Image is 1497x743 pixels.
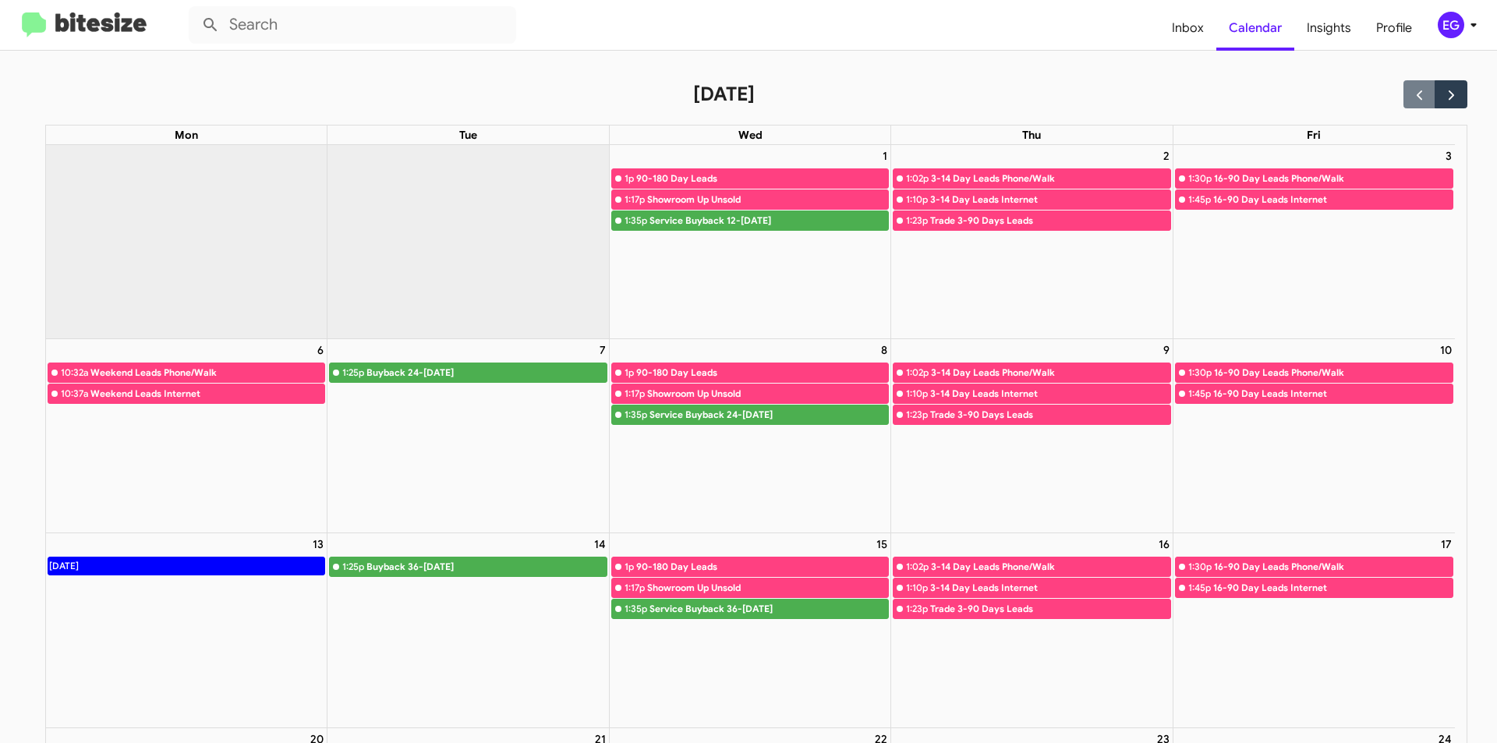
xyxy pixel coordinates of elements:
div: 1:45p [1188,192,1211,207]
div: 16-90 Day Leads Internet [1213,386,1453,402]
td: October 16, 2025 [891,533,1173,728]
td: October 9, 2025 [891,338,1173,533]
div: 90-180 Day Leads [636,365,888,380]
a: October 14, 2025 [591,533,609,555]
div: 3-14 Day Leads Internet [930,580,1170,596]
div: 16-90 Day Leads Phone/Walk [1214,559,1453,575]
a: Profile [1364,5,1424,51]
div: 1:23p [906,601,928,617]
div: Service Buyback 24-[DATE] [649,407,888,423]
a: Friday [1304,126,1324,144]
div: 1:10p [906,192,928,207]
div: Trade 3-90 Days Leads [930,213,1170,228]
input: Search [189,6,516,44]
div: 1:35p [625,601,647,617]
div: 1:02p [906,559,929,575]
div: Weekend Leads Internet [90,386,325,402]
a: October 10, 2025 [1437,339,1455,361]
div: 3-14 Day Leads Phone/Walk [931,171,1170,186]
a: October 6, 2025 [314,339,327,361]
a: October 2, 2025 [1160,145,1173,167]
button: Previous month [1403,80,1435,108]
div: 16-90 Day Leads Internet [1213,192,1453,207]
button: EG [1424,12,1480,38]
div: 1:17p [625,192,645,207]
div: 1:23p [906,213,928,228]
div: 1:02p [906,365,929,380]
div: Weekend Leads Phone/Walk [90,365,325,380]
td: October 2, 2025 [891,145,1173,339]
div: 1:30p [1188,559,1212,575]
div: 1:10p [906,580,928,596]
div: 1p [625,365,634,380]
div: Trade 3-90 Days Leads [930,407,1170,423]
a: Insights [1294,5,1364,51]
td: October 8, 2025 [609,338,890,533]
a: Monday [172,126,201,144]
div: Buyback 36-[DATE] [366,559,606,575]
td: October 10, 2025 [1173,338,1454,533]
div: 10:37a [61,386,88,402]
div: 10:32a [61,365,88,380]
div: Service Buyback 12-[DATE] [649,213,888,228]
div: 3-14 Day Leads Phone/Walk [931,365,1170,380]
div: 90-180 Day Leads [636,559,888,575]
div: 1:45p [1188,580,1211,596]
div: 16-90 Day Leads Phone/Walk [1214,171,1453,186]
div: 16-90 Day Leads Phone/Walk [1214,365,1453,380]
a: October 15, 2025 [873,533,890,555]
div: EG [1438,12,1464,38]
td: October 13, 2025 [46,533,327,728]
a: October 17, 2025 [1438,533,1455,555]
div: 16-90 Day Leads Internet [1213,580,1453,596]
a: October 9, 2025 [1160,339,1173,361]
div: 1:45p [1188,386,1211,402]
div: 3-14 Day Leads Internet [930,386,1170,402]
div: 1:10p [906,386,928,402]
div: [DATE] [48,557,80,575]
a: Inbox [1159,5,1216,51]
a: October 8, 2025 [878,339,890,361]
div: 1:23p [906,407,928,423]
div: 1:35p [625,213,647,228]
td: October 14, 2025 [327,533,609,728]
div: 1:17p [625,386,645,402]
div: 1:30p [1188,365,1212,380]
a: October 7, 2025 [596,339,609,361]
div: 1p [625,171,634,186]
div: 1:02p [906,171,929,186]
a: October 1, 2025 [879,145,890,167]
a: Calendar [1216,5,1294,51]
div: Buyback 24-[DATE] [366,365,606,380]
div: Showroom Up Unsold [647,192,888,207]
div: 3-14 Day Leads Phone/Walk [931,559,1170,575]
a: October 3, 2025 [1442,145,1455,167]
div: 1:30p [1188,171,1212,186]
div: 1:35p [625,407,647,423]
div: 1:17p [625,580,645,596]
h2: [DATE] [693,82,755,107]
div: 1:25p [342,365,364,380]
a: October 16, 2025 [1155,533,1173,555]
td: October 1, 2025 [609,145,890,339]
div: 1p [625,559,634,575]
div: Showroom Up Unsold [647,580,888,596]
td: October 3, 2025 [1173,145,1454,339]
td: October 17, 2025 [1173,533,1454,728]
div: Service Buyback 36-[DATE] [649,601,888,617]
button: Next month [1435,80,1467,108]
a: October 13, 2025 [310,533,327,555]
a: Wednesday [735,126,766,144]
a: Tuesday [456,126,480,144]
div: Showroom Up Unsold [647,386,888,402]
td: October 7, 2025 [327,338,609,533]
div: 3-14 Day Leads Internet [930,192,1170,207]
div: Trade 3-90 Days Leads [930,601,1170,617]
div: 90-180 Day Leads [636,171,888,186]
td: October 6, 2025 [46,338,327,533]
div: 1:25p [342,559,364,575]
